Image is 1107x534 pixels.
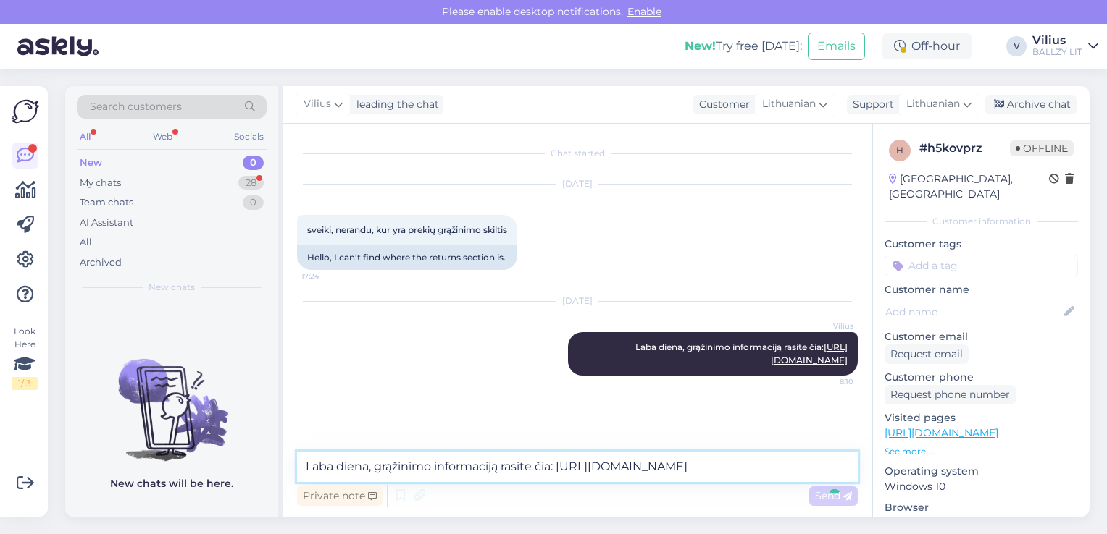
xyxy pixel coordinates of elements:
[1032,46,1082,58] div: BALLZY LIT
[885,445,1078,458] p: See more ...
[12,325,38,390] div: Look Here
[635,342,848,365] span: Laba diena, grąžinimo informaciją rasite čia:
[65,333,278,463] img: No chats
[1032,35,1098,58] a: ViliusBALLZY LIT
[882,33,972,59] div: Off-hour
[304,96,331,112] span: Vilius
[885,479,1078,494] p: Windows 10
[885,464,1078,479] p: Operating system
[885,282,1078,297] p: Customer name
[243,156,264,170] div: 0
[885,426,998,439] a: [URL][DOMAIN_NAME]
[885,255,1078,276] input: Add a tag
[985,95,1077,114] div: Archive chat
[149,281,195,294] span: New chats
[301,271,356,281] span: 17:24
[896,145,903,156] span: h
[297,245,517,270] div: Hello, I can't find where the returns section is.
[80,195,133,210] div: Team chats
[623,5,666,18] span: Enable
[906,96,960,112] span: Lithuanian
[799,321,853,331] span: Vilius
[885,215,1078,228] div: Customer information
[80,176,121,190] div: My chats
[685,39,716,53] b: New!
[80,216,133,230] div: AI Assistant
[885,304,1061,320] input: Add name
[885,385,1016,404] div: Request phone number
[885,500,1078,515] p: Browser
[77,127,93,146] div: All
[808,33,865,60] button: Emails
[885,410,1078,425] p: Visited pages
[297,147,858,160] div: Chat started
[799,376,853,387] span: 8:10
[885,370,1078,385] p: Customer phone
[80,255,122,270] div: Archived
[110,476,233,491] p: New chats will be here.
[351,97,439,112] div: leading the chat
[80,235,92,250] div: All
[297,294,858,308] div: [DATE]
[12,377,38,390] div: 1 / 3
[1010,140,1074,156] span: Offline
[243,195,264,210] div: 0
[12,98,39,125] img: Askly Logo
[762,96,816,112] span: Lithuanian
[297,177,858,190] div: [DATE]
[307,224,507,235] span: sveiki, nerandu, kur yra prekių grąžinimo skiltis
[885,515,1078,530] p: Chrome [TECHNICAL_ID]
[847,97,894,112] div: Support
[1032,35,1082,46] div: Vilius
[150,127,175,146] div: Web
[919,140,1010,157] div: # h5kovprz
[1006,36,1027,56] div: V
[80,156,102,170] div: New
[231,127,267,146] div: Socials
[885,344,969,364] div: Request email
[889,171,1049,202] div: [GEOGRAPHIC_DATA], [GEOGRAPHIC_DATA]
[90,99,182,114] span: Search customers
[885,329,1078,344] p: Customer email
[885,237,1078,252] p: Customer tags
[693,97,750,112] div: Customer
[685,38,802,55] div: Try free [DATE]:
[238,176,264,190] div: 28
